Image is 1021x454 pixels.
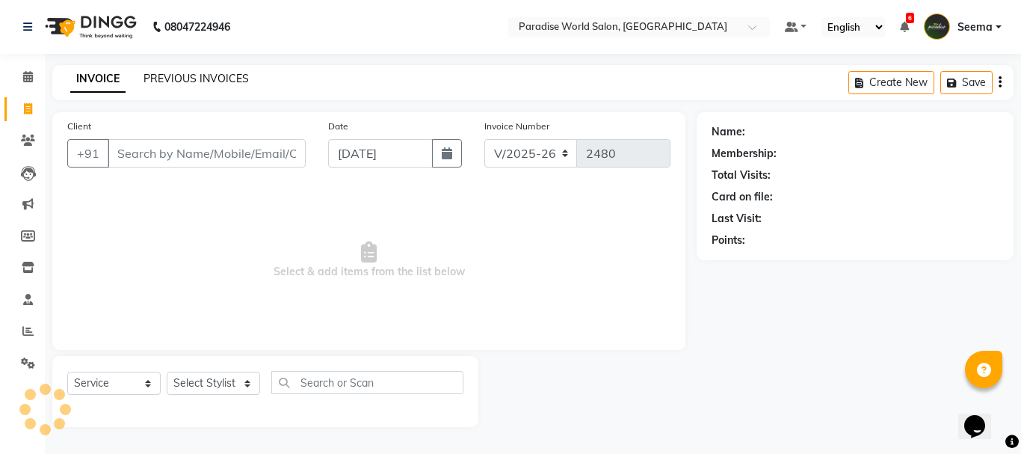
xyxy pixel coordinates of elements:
[70,66,126,93] a: INVOICE
[67,120,91,133] label: Client
[38,6,141,48] img: logo
[712,189,773,205] div: Card on file:
[484,120,549,133] label: Invoice Number
[712,168,771,183] div: Total Visits:
[712,233,745,248] div: Points:
[957,19,993,35] span: Seema
[940,71,993,94] button: Save
[271,371,463,394] input: Search or Scan
[108,139,306,168] input: Search by Name/Mobile/Email/Code
[164,6,230,48] b: 08047224946
[67,185,670,335] span: Select & add items from the list below
[906,13,914,23] span: 6
[900,20,909,34] a: 6
[924,13,950,40] img: Seema
[144,72,249,85] a: PREVIOUS INVOICES
[958,394,1006,439] iframe: chat widget
[328,120,348,133] label: Date
[712,211,762,227] div: Last Visit:
[712,146,777,162] div: Membership:
[848,71,934,94] button: Create New
[67,139,109,168] button: +91
[712,124,745,140] div: Name:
